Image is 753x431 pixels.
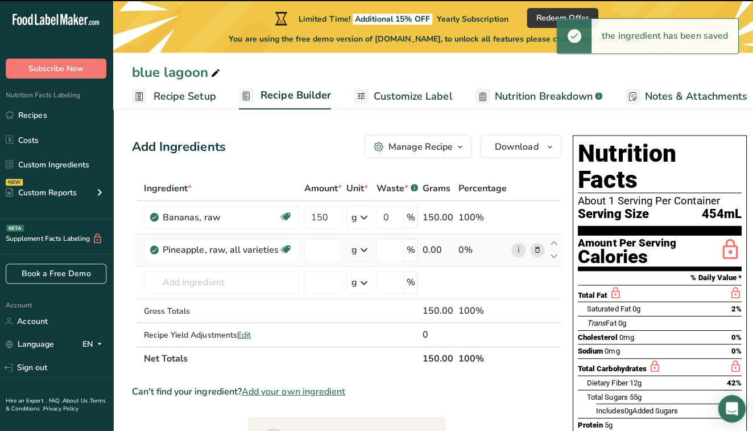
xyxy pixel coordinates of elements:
[387,139,451,153] div: Manage Recipe
[602,344,617,353] span: 0mg
[421,180,449,194] span: Grams
[714,392,742,420] div: Open Intercom Messenger
[575,247,673,264] div: Calories
[575,194,738,206] div: About 1 Serving Per Container
[534,12,586,24] span: Redeem Offer
[7,332,55,352] a: Language
[615,317,623,325] span: 0g
[142,344,419,368] th: Net Totals
[509,241,523,256] a: i
[144,269,299,292] input: Add Ingredient
[144,327,299,339] div: Recipe Yield Adjustments
[575,331,614,339] span: Cholesterol
[132,83,216,109] a: Recipe Setup
[575,418,600,426] span: Protein
[589,19,734,53] div: the ingredient has been saved
[372,88,450,104] span: Customize Label
[7,223,25,230] div: BETA
[584,390,624,399] span: Total Sugars
[629,302,637,311] span: 0g
[351,14,431,24] span: Additional 15% OFF
[419,344,454,368] th: 150.00
[7,178,24,184] div: NEW
[727,331,738,339] span: 0%
[163,241,278,255] div: Pineapple, raw, all varieties
[593,404,675,412] span: Includes Added Sugars
[723,376,738,384] span: 42%
[575,139,738,192] h1: Nutrition Facts
[493,139,536,153] span: Download
[7,394,47,402] a: Hire an Expert .
[7,262,107,282] a: Book a Free Demo
[272,11,506,25] div: Limited Time!
[7,58,107,78] button: Subscribe Now
[260,87,330,102] span: Recipe Builder
[584,317,613,325] span: Fat
[454,344,507,368] th: 100%
[63,394,90,402] a: About Us .
[584,317,603,325] i: Trans
[435,14,506,24] span: Yearly Subscription
[30,62,85,74] span: Subscribe Now
[132,382,558,396] div: Can't find your ingredient?
[345,180,367,194] span: Unit
[642,88,743,104] span: Notes & Attachments
[575,236,673,247] div: Amount Per Serving
[584,376,624,384] span: Dietary Fiber
[621,404,629,412] span: 0g
[363,134,469,157] button: Manage Recipe
[575,344,600,353] span: Sodium
[83,335,107,349] div: EN
[698,206,738,220] span: 454mL
[616,331,631,339] span: 0mg
[132,61,222,82] div: blue lagoon
[456,302,504,315] div: 100%
[727,344,738,353] span: 0%
[421,241,452,255] div: 0.00
[493,88,590,104] span: Nutrition Breakdown
[575,206,646,220] span: Serving Size
[163,209,278,223] div: Bananas, raw
[575,362,643,370] span: Total Carbohydrates
[421,326,452,339] div: 0
[584,302,627,311] span: Saturated Fat
[49,394,63,402] a: FAQ .
[44,402,79,410] a: Privacy Policy
[375,180,416,194] div: Waste
[421,209,452,223] div: 150.00
[238,82,330,109] a: Recipe Builder
[727,302,738,311] span: 2%
[7,186,77,198] div: Custom Reports
[473,83,599,109] a: Nutrition Breakdown
[7,394,106,410] a: Terms & Conditions .
[144,303,299,315] div: Gross Totals
[350,274,356,288] div: g
[575,269,738,283] section: % Daily Value *
[353,83,450,109] a: Customize Label
[456,180,504,194] span: Percentage
[303,180,341,194] span: Amount
[575,289,605,297] span: Total Fat
[132,137,225,155] div: Add Ingredients
[626,376,638,384] span: 12g
[456,241,504,255] div: 0%
[478,134,558,157] button: Download
[421,302,452,315] div: 150.00
[154,88,216,104] span: Recipe Setup
[602,418,610,426] span: 5g
[456,209,504,223] div: 100%
[241,382,344,396] span: Add your own ingredient
[524,8,595,28] button: Redeem Offer
[144,180,192,194] span: Ingredient
[350,241,356,255] div: g
[626,390,638,399] span: 55g
[622,83,743,109] a: Notes & Attachments
[237,327,250,338] span: Edit
[350,209,356,223] div: g
[229,32,639,44] span: You are using the free demo version of [DOMAIN_NAME], to unlock all features please choose one of...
